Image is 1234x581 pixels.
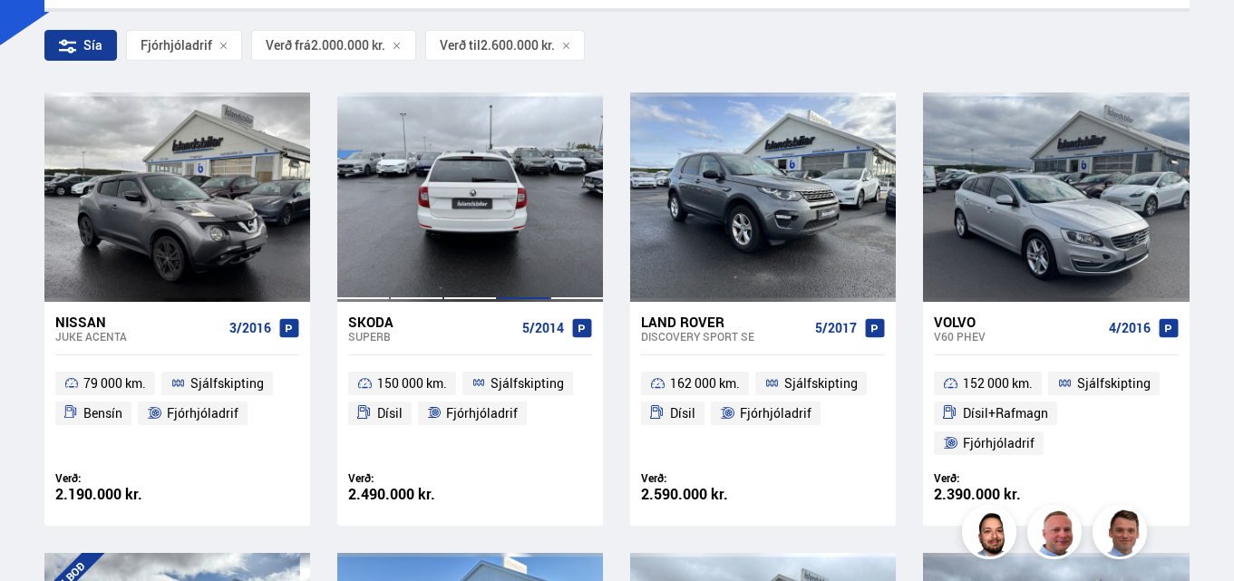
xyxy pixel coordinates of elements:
[377,373,447,394] span: 150 000 km.
[934,330,1101,343] div: V60 PHEV
[963,432,1035,454] span: Fjórhjóladrif
[167,402,238,424] span: Fjórhjóladrif
[55,314,222,330] div: Nissan
[641,487,763,502] div: 2.590.000 kr.
[55,471,178,485] div: Verð:
[740,402,811,424] span: Fjórhjóladrif
[641,471,763,485] div: Verð:
[934,471,1056,485] div: Verð:
[670,402,695,424] span: Dísil
[15,7,69,62] button: Opna LiveChat spjallviðmót
[1077,373,1151,394] span: Sjálfskipting
[934,314,1101,330] div: Volvo
[630,302,896,526] a: Land Rover Discovery Sport SE 5/2017 162 000 km. Sjálfskipting Dísil Fjórhjóladrif Verð: 2.590.00...
[266,38,311,53] span: Verð frá
[670,373,740,394] span: 162 000 km.
[44,302,310,526] a: Nissan Juke ACENTA 3/2016 79 000 km. Sjálfskipting Bensín Fjórhjóladrif Verð: 2.190.000 kr.
[815,321,857,335] span: 5/2017
[481,38,555,53] span: 2.600.000 kr.
[641,330,808,343] div: Discovery Sport SE
[311,38,385,53] span: 2.000.000 kr.
[141,38,212,53] span: Fjórhjóladrif
[1109,321,1151,335] span: 4/2016
[55,487,178,502] div: 2.190.000 kr.
[965,508,1019,562] img: nhp88E3Fdnt1Opn2.png
[641,314,808,330] div: Land Rover
[83,402,122,424] span: Bensín
[440,38,481,53] span: Verð til
[934,487,1056,502] div: 2.390.000 kr.
[522,321,564,335] span: 5/2014
[1030,508,1084,562] img: siFngHWaQ9KaOqBr.png
[190,373,264,394] span: Sjálfskipting
[44,30,117,61] div: Sía
[1095,508,1150,562] img: FbJEzSuNWCJXmdc-.webp
[337,302,603,526] a: Skoda Superb 5/2014 150 000 km. Sjálfskipting Dísil Fjórhjóladrif Verð: 2.490.000 kr.
[446,402,518,424] span: Fjórhjóladrif
[923,302,1189,526] a: Volvo V60 PHEV 4/2016 152 000 km. Sjálfskipting Dísil+Rafmagn Fjórhjóladrif Verð: 2.390.000 kr.
[83,373,146,394] span: 79 000 km.
[348,330,515,343] div: Superb
[55,330,222,343] div: Juke ACENTA
[963,373,1033,394] span: 152 000 km.
[377,402,403,424] span: Dísil
[963,402,1048,424] span: Dísil+Rafmagn
[229,321,271,335] span: 3/2016
[348,314,515,330] div: Skoda
[348,487,471,502] div: 2.490.000 kr.
[784,373,858,394] span: Sjálfskipting
[491,373,564,394] span: Sjálfskipting
[348,471,471,485] div: Verð:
